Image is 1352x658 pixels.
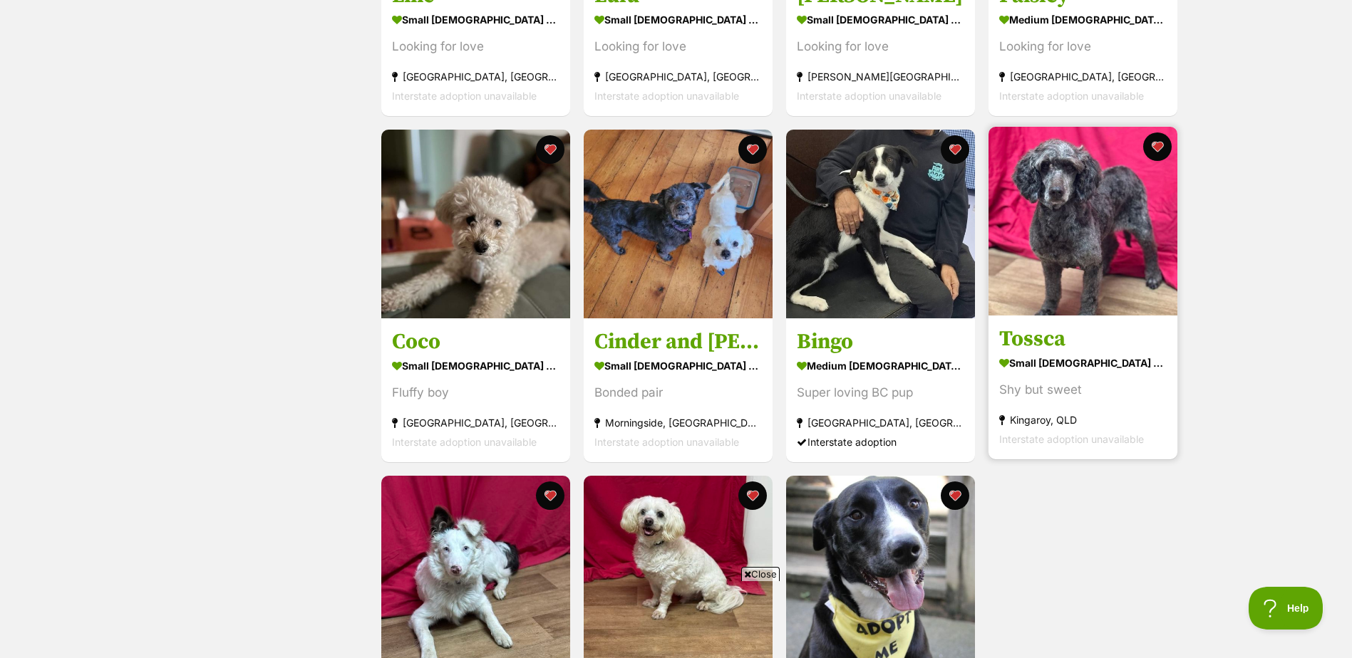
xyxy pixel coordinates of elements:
[999,37,1167,56] div: Looking for love
[417,587,936,651] iframe: Advertisement
[594,328,762,355] h3: Cinder and [PERSON_NAME]
[392,436,537,448] span: Interstate adoption unavailable
[797,383,964,402] div: Super loving BC pup
[797,328,964,355] h3: Bingo
[584,130,773,318] img: Cinder and AJ
[594,413,762,432] div: Morningside, [GEOGRAPHIC_DATA]
[392,67,559,86] div: [GEOGRAPHIC_DATA], [GEOGRAPHIC_DATA]
[797,9,964,30] div: small [DEMOGRAPHIC_DATA] Dog
[999,9,1167,30] div: medium [DEMOGRAPHIC_DATA] Dog
[594,355,762,376] div: small [DEMOGRAPHIC_DATA] Dog
[999,67,1167,86] div: [GEOGRAPHIC_DATA], [GEOGRAPHIC_DATA]
[941,481,969,510] button: favourite
[392,328,559,355] h3: Coco
[797,432,964,451] div: Interstate adoption
[797,37,964,56] div: Looking for love
[594,90,739,102] span: Interstate adoption unavailable
[738,135,767,164] button: favourite
[392,413,559,432] div: [GEOGRAPHIC_DATA], [GEOGRAPHIC_DATA]
[797,90,941,102] span: Interstate adoption unavailable
[536,481,564,510] button: favourite
[999,325,1167,352] h3: Tossca
[941,135,969,164] button: favourite
[999,433,1144,445] span: Interstate adoption unavailable
[392,90,537,102] span: Interstate adoption unavailable
[392,383,559,402] div: Fluffy boy
[797,355,964,376] div: medium [DEMOGRAPHIC_DATA] Dog
[999,380,1167,399] div: Shy but sweet
[989,127,1177,315] img: Tossca
[797,67,964,86] div: [PERSON_NAME][GEOGRAPHIC_DATA], [GEOGRAPHIC_DATA]
[594,383,762,402] div: Bonded pair
[999,410,1167,429] div: Kingaroy, QLD
[381,318,570,462] a: Coco small [DEMOGRAPHIC_DATA] Dog Fluffy boy [GEOGRAPHIC_DATA], [GEOGRAPHIC_DATA] Interstate adop...
[786,318,975,462] a: Bingo medium [DEMOGRAPHIC_DATA] Dog Super loving BC pup [GEOGRAPHIC_DATA], [GEOGRAPHIC_DATA] Inte...
[381,130,570,318] img: Coco
[594,436,739,448] span: Interstate adoption unavailable
[536,135,564,164] button: favourite
[392,37,559,56] div: Looking for love
[392,9,559,30] div: small [DEMOGRAPHIC_DATA] Dog
[741,567,780,581] span: Close
[594,9,762,30] div: small [DEMOGRAPHIC_DATA] Dog
[786,130,975,318] img: Bingo
[738,481,767,510] button: favourite
[999,352,1167,373] div: small [DEMOGRAPHIC_DATA] Dog
[989,315,1177,459] a: Tossca small [DEMOGRAPHIC_DATA] Dog Shy but sweet Kingaroy, QLD Interstate adoption unavailable f...
[594,67,762,86] div: [GEOGRAPHIC_DATA], [GEOGRAPHIC_DATA]
[594,37,762,56] div: Looking for love
[1249,587,1323,630] iframe: Help Scout Beacon - Open
[999,90,1144,102] span: Interstate adoption unavailable
[1143,132,1172,161] button: favourite
[797,413,964,432] div: [GEOGRAPHIC_DATA], [GEOGRAPHIC_DATA]
[392,355,559,376] div: small [DEMOGRAPHIC_DATA] Dog
[584,318,773,462] a: Cinder and [PERSON_NAME] small [DEMOGRAPHIC_DATA] Dog Bonded pair Morningside, [GEOGRAPHIC_DATA] ...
